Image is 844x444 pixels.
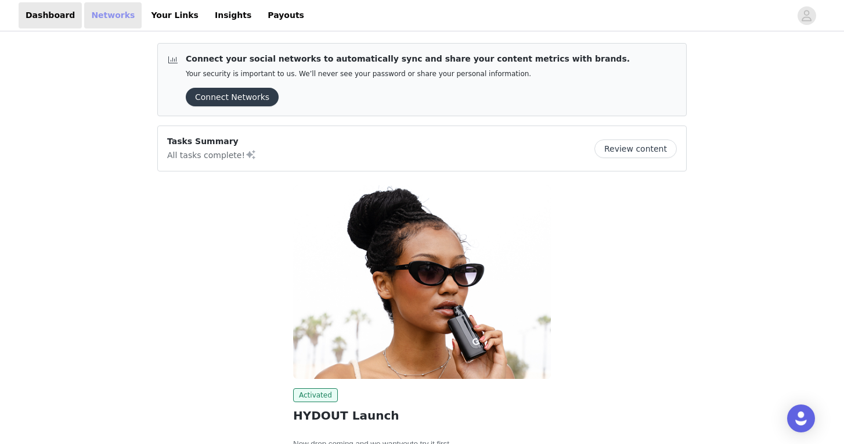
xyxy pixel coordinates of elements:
p: Your security is important to us. We’ll never see your password or share your personal information. [186,70,630,78]
p: Connect your social networks to automatically sync and share your content metrics with brands. [186,53,630,65]
div: Open Intercom Messenger [787,404,815,432]
button: Review content [594,139,677,158]
span: Activated [293,388,338,402]
p: Tasks Summary [167,135,257,148]
a: Insights [208,2,258,28]
a: Dashboard [19,2,82,28]
a: Payouts [261,2,311,28]
a: Networks [84,2,142,28]
a: Your Links [144,2,205,28]
div: avatar [801,6,812,25]
p: All tasks complete! [167,148,257,162]
button: Connect Networks [186,88,279,106]
img: G Pen [293,185,551,379]
h2: HYDOUT Launch [293,407,551,424]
